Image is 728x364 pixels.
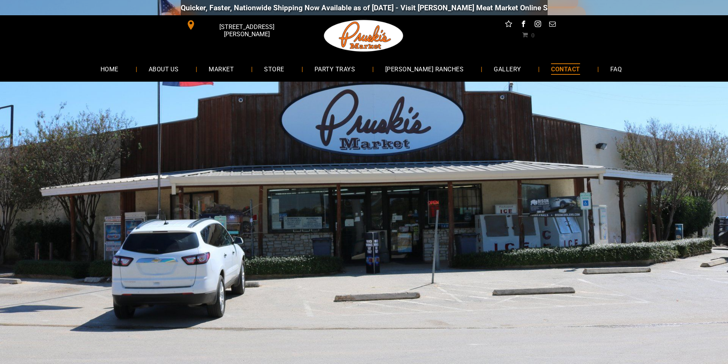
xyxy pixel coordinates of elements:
img: Pruski-s+Market+HQ+Logo2-259w.png [323,15,405,56]
a: MARKET [197,59,245,79]
a: PARTY TRAYS [303,59,366,79]
a: GALLERY [482,59,532,79]
a: ABOUT US [137,59,190,79]
a: email [547,19,557,31]
a: STORE [253,59,295,79]
a: [PERSON_NAME] RANCHES [374,59,475,79]
a: Social network [504,19,514,31]
a: instagram [533,19,543,31]
a: [STREET_ADDRESS][PERSON_NAME] [181,19,298,31]
span: 0 [531,32,534,38]
a: CONTACT [540,59,591,79]
a: FAQ [599,59,633,79]
a: HOME [89,59,130,79]
a: facebook [518,19,528,31]
span: [STREET_ADDRESS][PERSON_NAME] [197,19,296,42]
